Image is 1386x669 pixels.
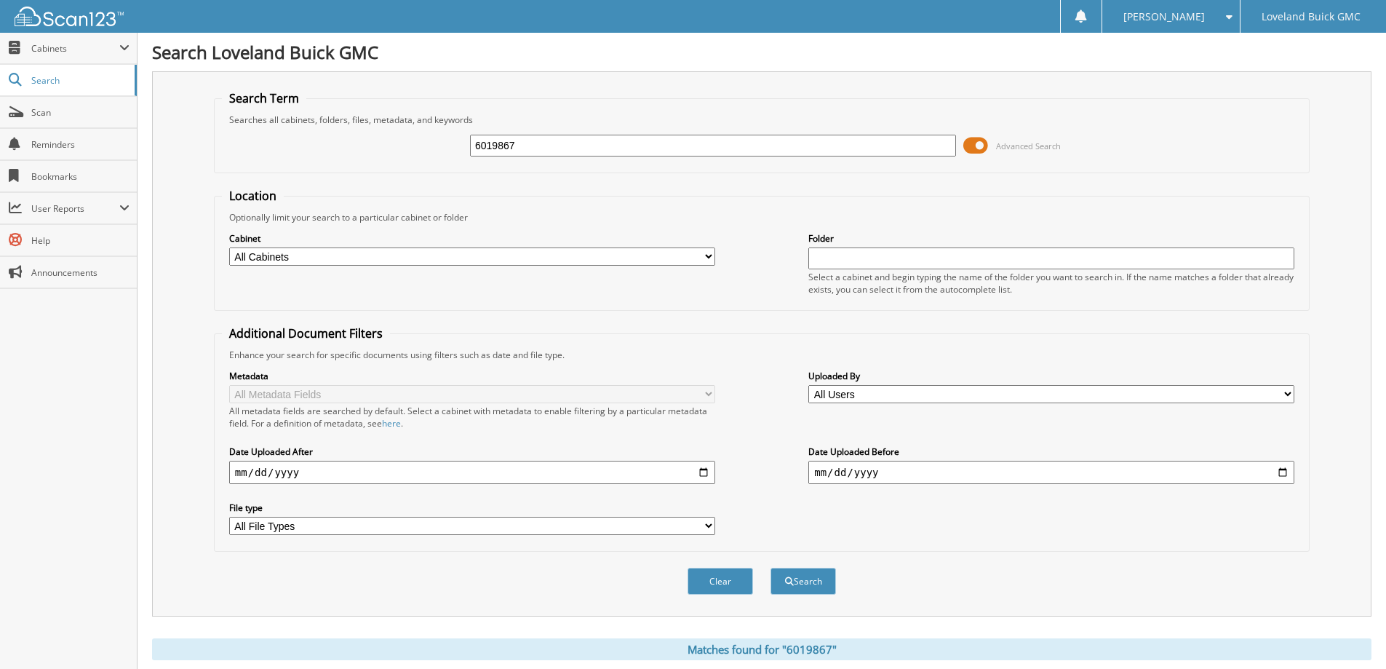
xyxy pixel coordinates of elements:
[222,325,390,341] legend: Additional Document Filters
[31,266,130,279] span: Announcements
[229,446,715,458] label: Date Uploaded After
[688,568,753,595] button: Clear
[808,370,1294,382] label: Uploaded By
[31,74,127,87] span: Search
[229,370,715,382] label: Metadata
[1123,12,1205,21] span: [PERSON_NAME]
[770,568,836,595] button: Search
[222,114,1302,126] div: Searches all cabinets, folders, files, metadata, and keywords
[222,188,284,204] legend: Location
[1262,12,1361,21] span: Loveland Buick GMC
[229,461,715,484] input: start
[152,638,1371,660] div: Matches found for "6019867"
[31,170,130,183] span: Bookmarks
[229,232,715,245] label: Cabinet
[222,211,1302,223] div: Optionally limit your search to a particular cabinet or folder
[808,271,1294,296] div: Select a cabinet and begin typing the name of the folder you want to search in. If the name match...
[15,7,124,26] img: scan123-logo-white.svg
[229,405,715,429] div: All metadata fields are searched by default. Select a cabinet with metadata to enable filtering b...
[152,40,1371,64] h1: Search Loveland Buick GMC
[996,140,1061,151] span: Advanced Search
[31,106,130,119] span: Scan
[808,232,1294,245] label: Folder
[222,349,1302,361] div: Enhance your search for specific documents using filters such as date and file type.
[808,461,1294,484] input: end
[808,446,1294,458] label: Date Uploaded Before
[222,90,306,106] legend: Search Term
[31,138,130,151] span: Reminders
[31,42,119,55] span: Cabinets
[229,502,715,514] label: File type
[31,202,119,215] span: User Reports
[382,417,401,429] a: here
[31,234,130,247] span: Help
